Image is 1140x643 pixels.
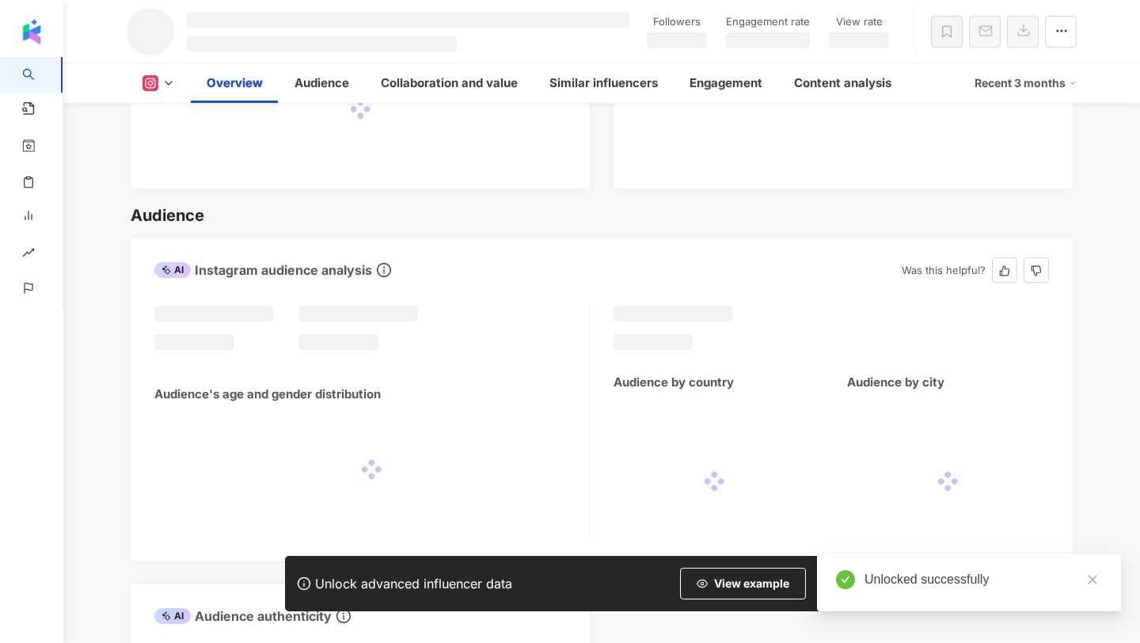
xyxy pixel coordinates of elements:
div: Audience by city [847,374,944,390]
span: info-circle [374,261,393,280]
span: dislike [1031,265,1042,276]
div: View rate [829,14,889,30]
div: AI [154,262,191,278]
div: Audience [294,74,349,93]
div: Engagement [690,74,762,93]
div: Similar influencers [549,74,658,93]
span: close [1087,574,1098,585]
span: View example [714,577,789,590]
div: AI [154,608,191,624]
span: info-circle [334,607,353,626]
span: check-circle [836,570,855,589]
span: like [999,265,1010,276]
div: Was this helpful? [902,258,986,282]
div: Audience authenticity [154,607,332,625]
div: Overview [207,74,263,93]
img: logo icon [19,19,44,44]
div: Content analysis [794,74,891,93]
a: search [22,57,79,94]
button: View example [680,568,806,599]
div: Recent 3 months [975,70,1077,96]
div: Audience [131,204,204,226]
div: Audience's age and gender distribution [154,386,381,402]
div: Engagement rate [726,14,810,30]
div: Audience by country [614,374,734,390]
div: Followers [647,14,707,30]
span: rise [22,237,35,272]
div: Instagram audience analysis [154,261,372,279]
div: Unlock advanced influencer data [315,576,512,592]
div: Unlocked successfully [864,570,1102,589]
div: Collaboration and value [381,74,518,93]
